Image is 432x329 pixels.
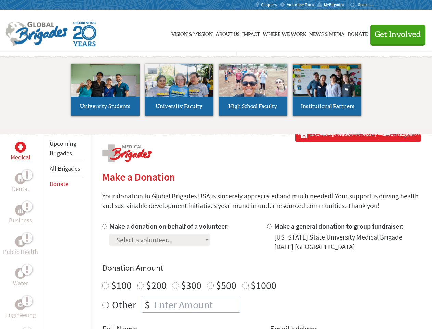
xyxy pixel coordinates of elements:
[181,279,201,292] label: $300
[309,16,345,50] a: News & Media
[102,191,421,210] p: Your donation to Global Brigades USA is sincerely appreciated and much needed! Your support is dr...
[50,180,68,188] a: Donate
[145,64,213,116] a: University Faculty
[348,16,368,50] a: Donate
[358,2,378,7] input: Search...
[142,297,153,312] div: $
[293,64,361,116] a: Institutional Partners
[293,64,361,109] img: menu_brigades_submenu_4.jpg
[15,142,26,153] div: Medical
[146,279,167,292] label: $200
[274,222,404,230] label: Make a general donation to group fundraiser:
[3,247,38,257] p: Public Health
[73,22,96,46] img: Global Brigades Celebrating 20 Years
[153,297,240,312] input: Enter Amount
[102,171,421,183] h2: Make a Donation
[18,238,23,245] img: Public Health
[18,175,23,182] img: Dental
[324,2,344,8] span: MyBrigades
[18,302,23,307] img: Engineering
[228,103,277,109] span: High School Faculty
[15,173,26,184] div: Dental
[13,279,28,288] p: Water
[71,64,140,109] img: menu_brigades_submenu_1.jpg
[50,164,80,172] a: All Brigades
[251,279,276,292] label: $1000
[242,16,260,50] a: Impact
[9,216,32,225] p: Business
[5,22,68,46] img: Global Brigades Logo
[216,279,236,292] label: $500
[219,64,287,97] img: menu_brigades_submenu_3.jpg
[145,64,213,110] img: menu_brigades_submenu_2.jpg
[12,184,29,194] p: Dental
[18,207,23,213] img: Business
[50,176,83,192] li: Donate
[375,31,421,39] span: Get Involved
[274,232,421,252] div: [US_STATE] State University Medical Brigade [DATE] [GEOGRAPHIC_DATA]
[15,268,26,279] div: Water
[11,142,30,162] a: MedicalMedical
[156,103,203,109] span: University Faculty
[261,2,277,8] span: Chapters
[18,144,23,150] img: Medical
[215,16,239,50] a: About Us
[370,25,425,44] button: Get Involved
[50,139,76,157] a: Upcoming Brigades
[219,64,287,116] a: High School Faculty
[18,269,23,277] img: Water
[11,153,30,162] p: Medical
[287,2,314,8] span: Volunteer Tools
[15,205,26,216] div: Business
[71,64,140,116] a: University Students
[109,222,229,230] label: Make a donation on behalf of a volunteer:
[5,299,36,320] a: EngineeringEngineering
[50,136,83,161] li: Upcoming Brigades
[102,263,421,273] h4: Donation Amount
[9,205,32,225] a: BusinessBusiness
[263,16,306,50] a: Where We Work
[12,173,29,194] a: DentalDental
[15,299,26,310] div: Engineering
[13,268,28,288] a: WaterWater
[112,297,136,313] label: Other
[171,16,213,50] a: Vision & Mission
[80,103,130,109] span: University Students
[111,279,132,292] label: $100
[5,310,36,320] p: Engineering
[15,236,26,247] div: Public Health
[3,236,38,257] a: Public HealthPublic Health
[50,161,83,176] li: All Brigades
[102,144,152,162] img: logo-medical.png
[301,103,354,109] span: Institutional Partners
